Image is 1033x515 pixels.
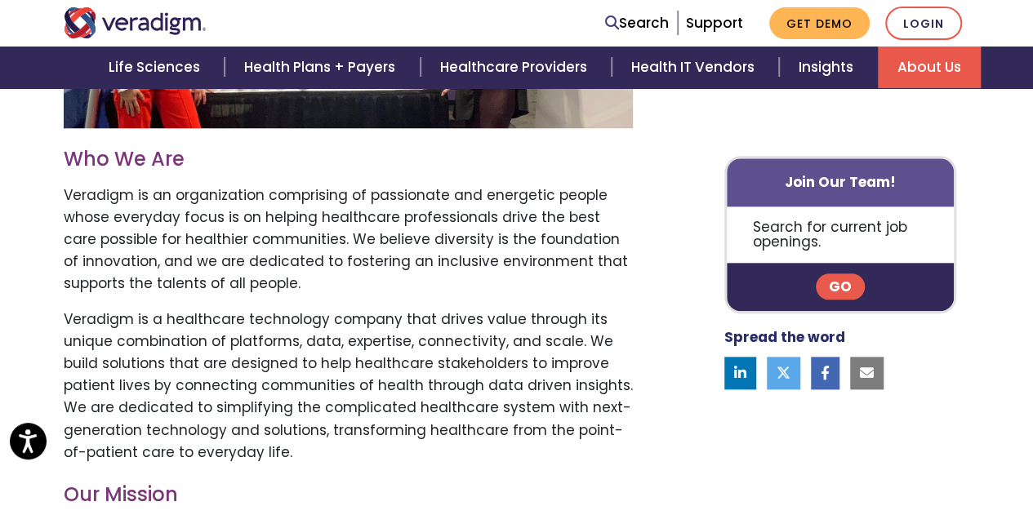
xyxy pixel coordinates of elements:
[612,47,779,88] a: Health IT Vendors
[769,7,870,39] a: Get Demo
[605,12,669,34] a: Search
[816,274,865,300] a: Go
[421,47,612,88] a: Healthcare Providers
[89,47,225,88] a: Life Sciences
[64,7,207,38] img: Veradigm logo
[885,7,962,40] a: Login
[64,148,633,171] h3: Who We Are
[727,206,955,263] p: Search for current job openings.
[225,47,420,88] a: Health Plans + Payers
[724,328,845,348] strong: Spread the word
[878,47,981,88] a: About Us
[64,483,633,507] h3: Our Mission
[686,13,743,33] a: Support
[785,172,896,192] strong: Join Our Team!
[64,309,633,464] p: Veradigm is a healthcare technology company that drives value through its unique combination of p...
[64,184,633,295] p: Veradigm is an organization comprising of passionate and energetic people whose everyday focus is...
[779,47,878,88] a: Insights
